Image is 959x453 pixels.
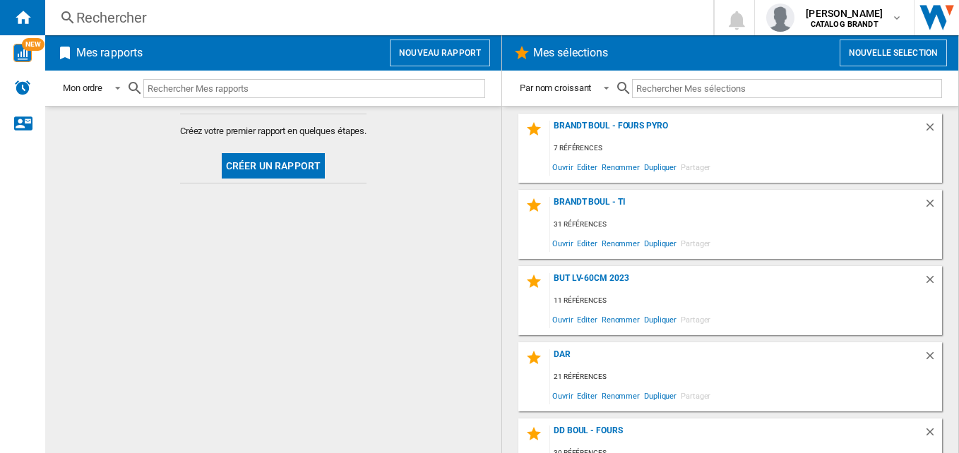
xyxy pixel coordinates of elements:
div: Supprimer [924,197,942,216]
div: 21 références [550,368,942,386]
span: Editer [575,157,599,176]
span: Dupliquer [642,234,679,253]
div: Supprimer [924,273,942,292]
button: Nouvelle selection [840,40,947,66]
div: Supprimer [924,425,942,445]
span: Partager [679,386,713,405]
div: 7 références [550,140,942,157]
div: BRANDT BOUL - TI [550,197,924,216]
span: Renommer [600,234,642,253]
img: profile.jpg [766,4,794,32]
span: Ouvrir [550,386,575,405]
span: Renommer [600,157,642,176]
div: Supprimer [924,121,942,140]
div: BUT LV-60cm 2023 [550,273,924,292]
span: NEW [22,38,44,51]
span: Dupliquer [642,310,679,329]
h2: Mes sélections [530,40,611,66]
input: Rechercher Mes sélections [632,79,942,98]
span: Renommer [600,386,642,405]
div: Par nom croissant [520,83,591,93]
img: wise-card.svg [13,44,32,62]
span: Dupliquer [642,386,679,405]
div: DD Boul - Fours [550,425,924,445]
span: Partager [679,310,713,329]
span: Ouvrir [550,234,575,253]
span: Ouvrir [550,310,575,329]
div: Supprimer [924,349,942,368]
span: Dupliquer [642,157,679,176]
div: 11 références [550,292,942,310]
input: Rechercher Mes rapports [143,79,485,98]
h2: Mes rapports [73,40,145,66]
div: Rechercher [76,8,677,28]
img: alerts-logo.svg [14,79,31,96]
div: dar [550,349,924,368]
span: Partager [679,234,713,253]
span: Partager [679,157,713,176]
span: Créez votre premier rapport en quelques étapes. [180,125,367,138]
button: Créer un rapport [222,153,325,179]
div: BRANDT BOUL - FOURS PYRO [550,121,924,140]
div: Mon ordre [63,83,102,93]
span: Editer [575,386,599,405]
span: [PERSON_NAME] [806,6,883,20]
span: Editer [575,234,599,253]
span: Ouvrir [550,157,575,176]
button: Nouveau rapport [390,40,490,66]
div: 31 références [550,216,942,234]
span: Renommer [600,310,642,329]
span: Editer [575,310,599,329]
b: CATALOG BRANDT [811,20,878,29]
